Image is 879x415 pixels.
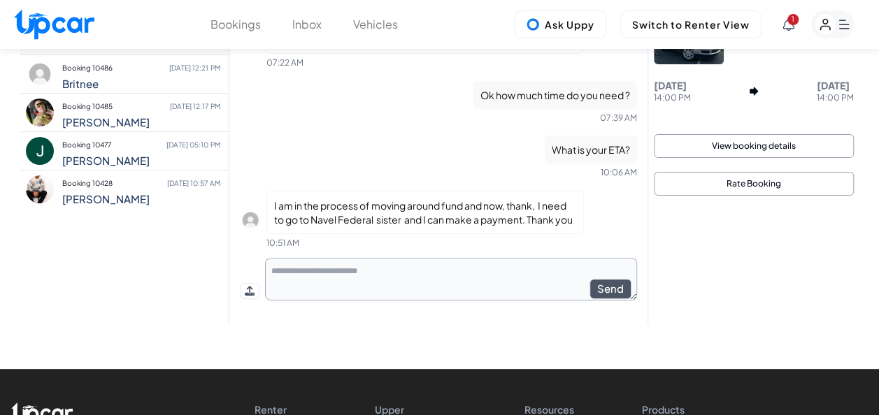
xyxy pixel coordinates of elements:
[620,10,762,38] button: Switch to Renter View
[26,137,54,165] img: profile
[62,135,220,154] p: Booking 10477
[545,136,637,163] p: What is your ETA?
[654,92,691,103] p: 14:00 PM
[62,193,220,205] h4: [PERSON_NAME]
[601,167,637,177] span: 10:06 AM
[26,60,54,88] img: profile
[62,58,220,78] p: Booking 10486
[14,9,94,39] img: Upcar Logo
[62,154,220,167] h4: [PERSON_NAME]
[654,134,854,158] button: View booking details
[817,78,854,92] p: [DATE]
[654,172,854,196] button: Rate Booking
[170,96,220,116] span: [DATE] 12:17 PM
[266,57,303,68] span: 07:22 AM
[210,16,261,33] button: Bookings
[166,135,220,154] span: [DATE] 05:10 PM
[266,238,299,248] span: 10:51 AM
[26,175,54,203] img: profile
[292,16,322,33] button: Inbox
[654,78,691,92] p: [DATE]
[26,99,54,126] img: profile
[266,191,584,234] p: I am in the process of moving around fund and now, thank, I need to go to Navel Federal sister an...
[62,78,220,90] h4: Britnee
[62,116,220,129] h4: [PERSON_NAME]
[600,112,637,123] span: 07:39 AM
[62,96,220,116] p: Booking 10485
[787,14,799,25] span: You have new notifications
[589,279,631,299] button: Send
[240,210,261,231] img: profile
[353,16,398,33] button: Vehicles
[782,18,794,31] div: View Notifications
[817,92,854,103] p: 14:00 PM
[514,10,606,38] button: Ask Uppy
[169,58,220,78] span: [DATE] 12:21 PM
[167,173,220,193] span: [DATE] 10:57 AM
[473,81,637,109] p: Ok how much time do you need ?
[62,173,220,193] p: Booking 10428
[526,17,540,31] img: Uppy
